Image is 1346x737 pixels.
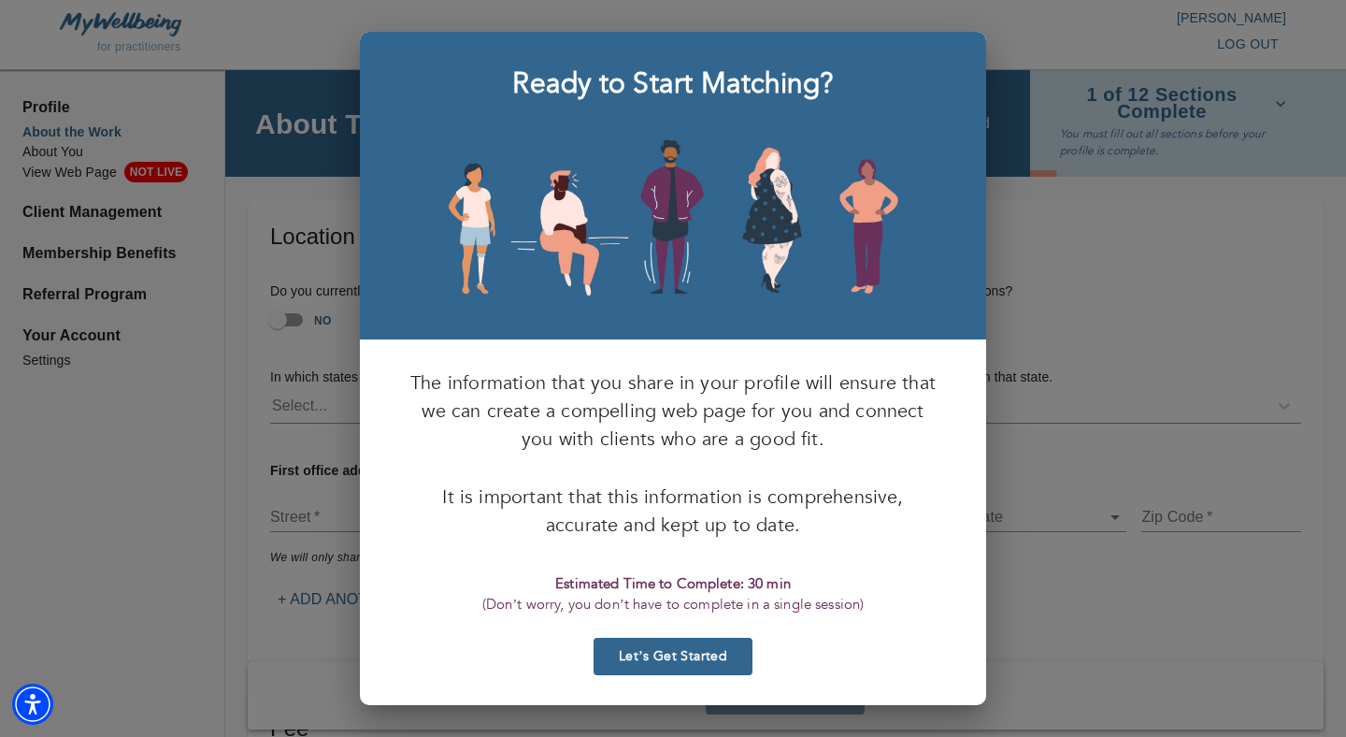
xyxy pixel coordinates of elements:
[435,137,911,300] img: people
[12,684,53,725] div: Accessibility Menu
[408,484,938,540] p: It is important that this information is comprehensive, accurate and kept up to date.
[512,62,833,107] h6: Ready to Start Matching?
[482,573,865,595] p: Estimated Time to Complete: 30 min
[482,594,865,615] p: (Don’t worry, you don’t have to complete in a single session)
[408,369,938,454] p: The information that you share in your profile will ensure that we can create a compelling web pa...
[594,638,752,675] button: Let’s Get Started
[601,647,745,665] span: Let’s Get Started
